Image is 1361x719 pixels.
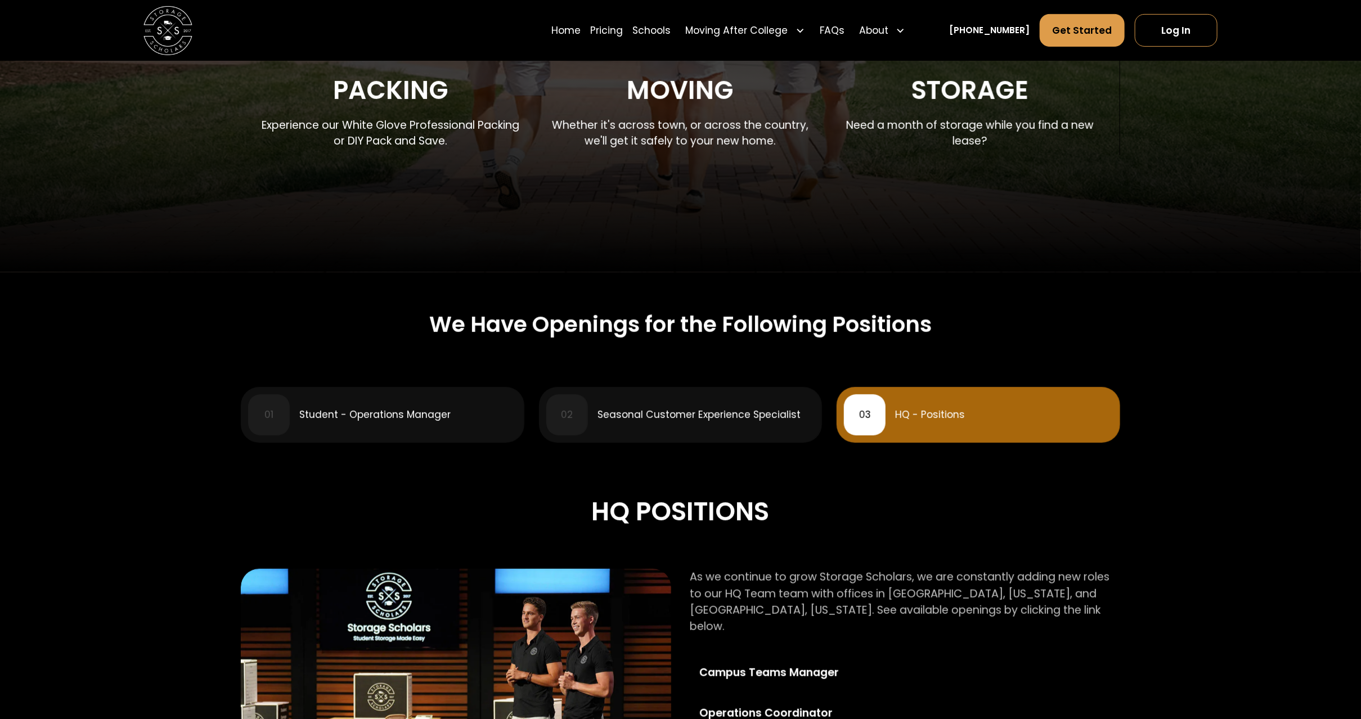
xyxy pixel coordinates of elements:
div: Moving After College [686,23,788,38]
div: Seasonal Customer Experience Specialist [598,410,801,420]
a: Schools [633,14,671,48]
p: Need a month of storage while you find a new lease? [839,118,1100,150]
a: FAQs [820,14,845,48]
div: Moving After College [681,14,810,48]
a: Get Started [1040,14,1125,47]
p: As we continue to grow Storage Scholars, we are constantly adding new roles to our HQ Team team w... [690,569,1120,635]
a: Campus Teams Manager [690,654,885,690]
div: Campus Teams Manager [699,664,875,681]
div: HQ - Positions [895,410,965,420]
a: Log In [1135,14,1218,47]
div: Packing [333,70,448,111]
div: Moving [627,70,734,111]
p: Experience our White Glove Professional Packing or DIY Pack and Save. [260,118,521,150]
a: Pricing [590,14,623,48]
div: 02 [561,410,573,420]
div: Storage [911,70,1028,111]
h2: We Have Openings for the Following Positions [429,312,932,338]
div: About [854,14,910,48]
div: Student - Operations Manager [299,410,451,420]
div: HQ Positions [241,492,1120,532]
p: Whether it's across town, or across the country, we'll get it safely to your new home. [550,118,811,150]
div: About [859,23,888,38]
a: Home [551,14,581,48]
div: 01 [264,410,273,420]
a: [PHONE_NUMBER] [950,24,1030,37]
div: 03 [859,410,871,420]
img: Storage Scholars main logo [143,6,192,55]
